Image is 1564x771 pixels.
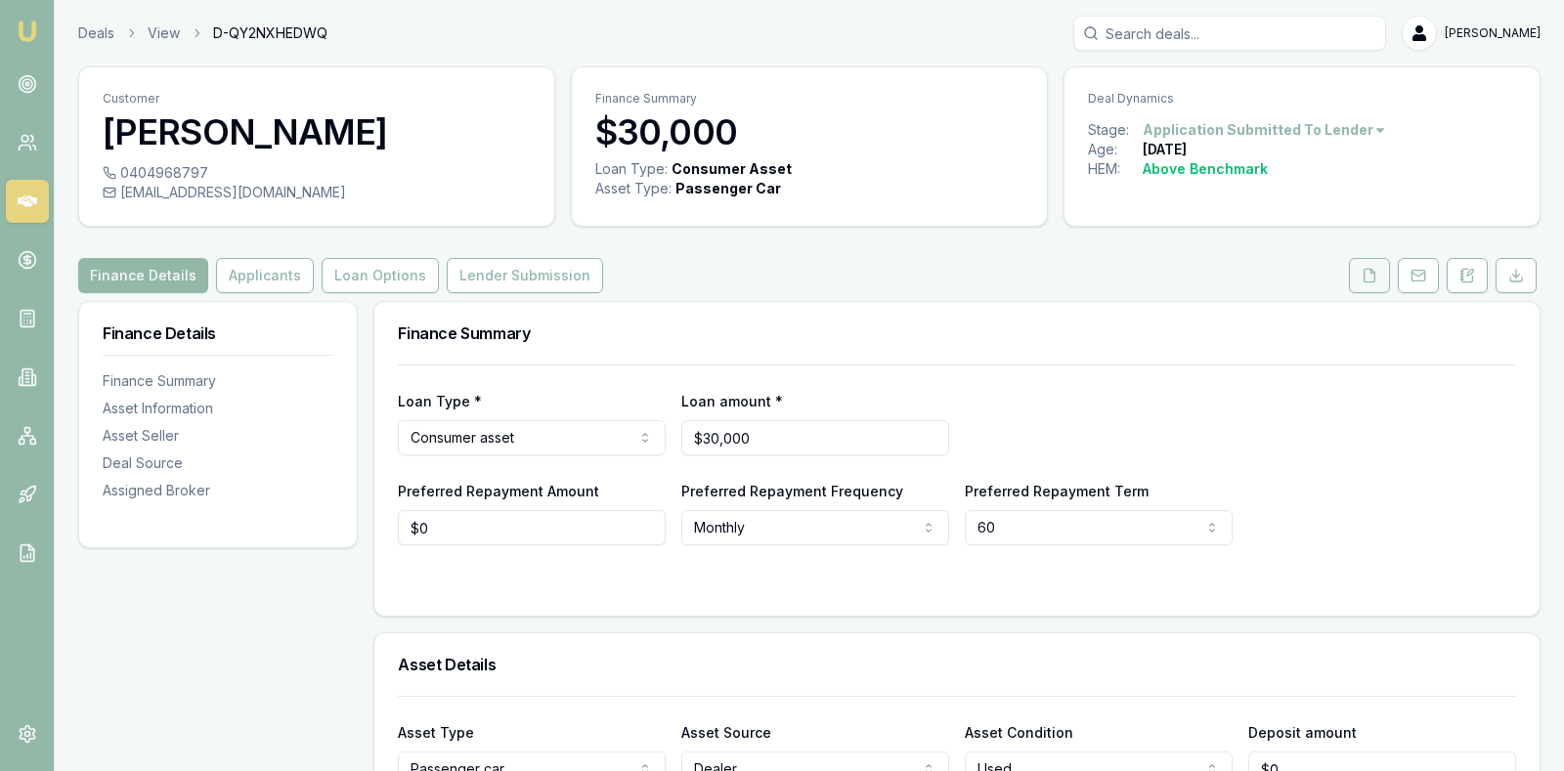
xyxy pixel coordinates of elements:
a: Applicants [212,258,318,293]
label: Asset Source [681,724,771,741]
button: Lender Submission [447,258,603,293]
label: Asset Type [398,724,474,741]
div: Finance Summary [103,371,333,391]
p: Finance Summary [595,91,1023,107]
img: emu-icon-u.png [16,20,39,43]
span: D-QY2NXHEDWQ [213,23,327,43]
p: Deal Dynamics [1088,91,1516,107]
div: Asset Type : [595,179,672,198]
div: HEM: [1088,159,1143,179]
a: Lender Submission [443,258,607,293]
label: Preferred Repayment Frequency [681,483,903,499]
h3: $30,000 [595,112,1023,151]
div: Above Benchmark [1143,159,1268,179]
div: 0404968797 [103,163,531,183]
label: Asset Condition [965,724,1073,741]
div: Asset Information [103,399,333,418]
div: Assigned Broker [103,481,333,500]
div: Age: [1088,140,1143,159]
button: Applicants [216,258,314,293]
div: Passenger Car [675,179,781,198]
input: $ [681,420,949,455]
label: Preferred Repayment Term [965,483,1149,499]
p: Customer [103,91,531,107]
nav: breadcrumb [78,23,327,43]
span: [PERSON_NAME] [1445,25,1541,41]
input: $ [398,510,666,545]
label: Loan amount * [681,393,783,409]
input: Search deals [1073,16,1386,51]
a: View [148,23,180,43]
a: Finance Details [78,258,212,293]
h3: Finance Details [103,325,333,341]
div: [EMAIL_ADDRESS][DOMAIN_NAME] [103,183,531,202]
h3: [PERSON_NAME] [103,112,531,151]
button: Loan Options [322,258,439,293]
h3: Finance Summary [398,325,1516,341]
div: Consumer Asset [672,159,792,179]
div: [DATE] [1143,140,1187,159]
a: Deals [78,23,114,43]
button: Application Submitted To Lender [1143,120,1387,140]
h3: Asset Details [398,657,1516,672]
div: Loan Type: [595,159,668,179]
label: Preferred Repayment Amount [398,483,599,499]
div: Stage: [1088,120,1143,140]
a: Loan Options [318,258,443,293]
button: Finance Details [78,258,208,293]
label: Loan Type * [398,393,482,409]
div: Deal Source [103,453,333,473]
label: Deposit amount [1248,724,1357,741]
div: Asset Seller [103,426,333,446]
